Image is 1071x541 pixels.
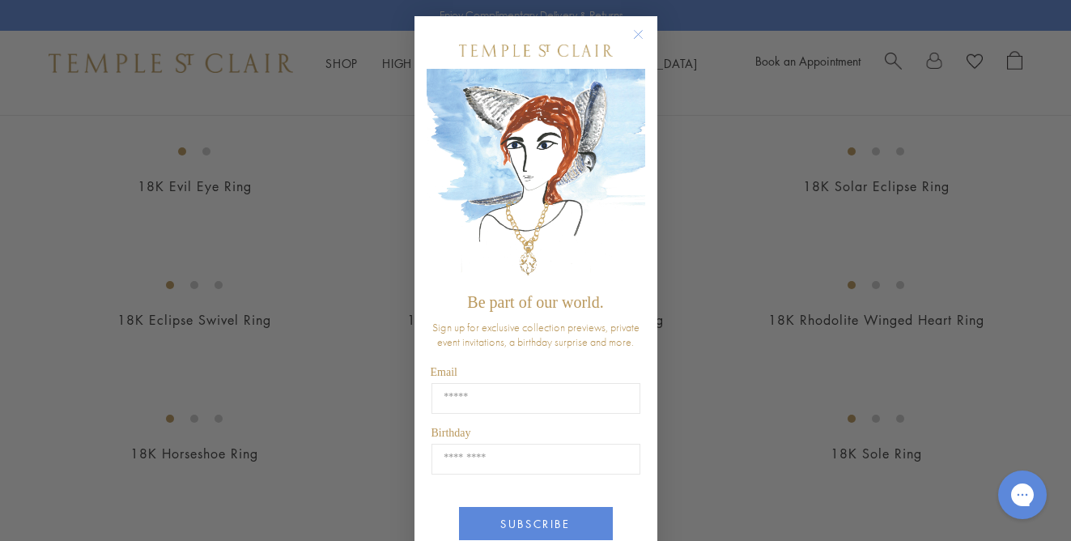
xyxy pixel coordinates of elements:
[427,69,645,285] img: c4a9eb12-d91a-4d4a-8ee0-386386f4f338.jpeg
[431,427,471,439] span: Birthday
[467,293,603,311] span: Be part of our world.
[459,507,613,540] button: SUBSCRIBE
[990,465,1055,525] iframe: Gorgias live chat messenger
[459,45,613,57] img: Temple St. Clair
[431,383,640,414] input: Email
[636,32,657,53] button: Close dialog
[431,366,457,378] span: Email
[432,320,640,349] span: Sign up for exclusive collection previews, private event invitations, a birthday surprise and more.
